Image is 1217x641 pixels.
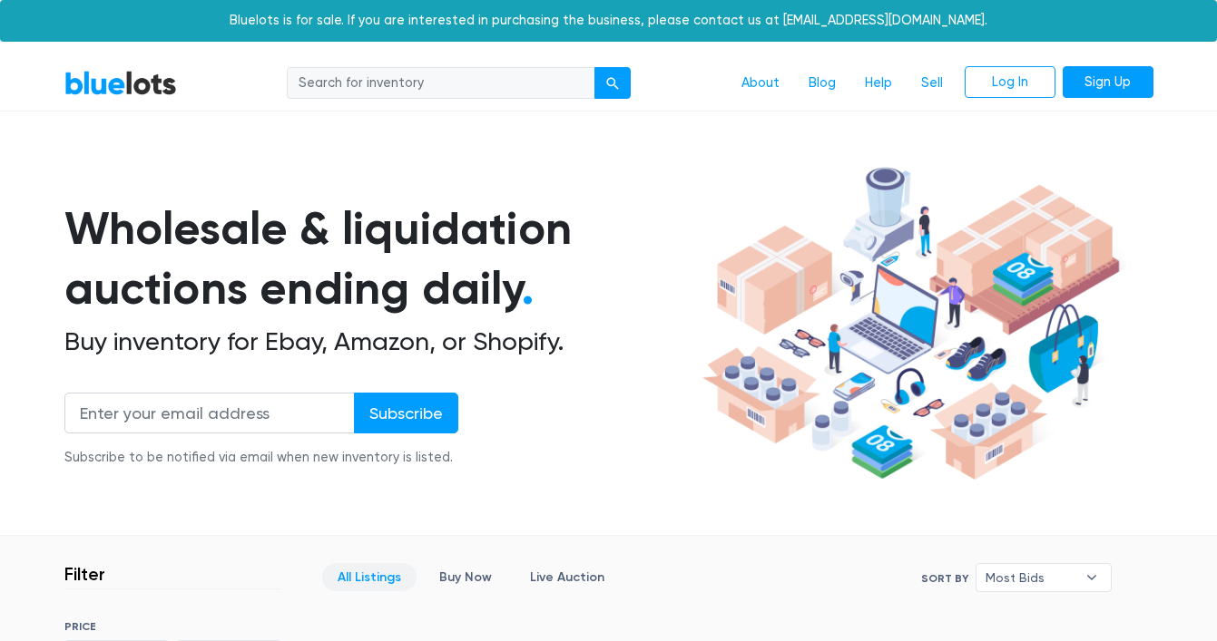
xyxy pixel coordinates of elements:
[522,261,534,316] span: .
[64,620,281,633] h6: PRICE
[850,66,907,101] a: Help
[64,199,696,319] h1: Wholesale & liquidation auctions ending daily
[965,66,1055,99] a: Log In
[986,564,1076,591] span: Most Bids
[64,326,696,357] h2: Buy inventory for Ebay, Amazon, or Shopify.
[794,66,850,101] a: Blog
[727,66,794,101] a: About
[287,67,595,100] input: Search for inventory
[64,70,177,96] a: BlueLots
[354,393,458,433] input: Subscribe
[424,563,507,591] a: Buy Now
[907,66,957,101] a: Sell
[515,563,620,591] a: Live Auction
[64,563,105,585] h3: Filter
[921,570,968,587] label: Sort By
[1073,564,1111,591] b: ▾
[64,393,355,433] input: Enter your email address
[1063,66,1153,99] a: Sign Up
[696,159,1126,489] img: hero-ee84e7d0318cb26816c560f6b4441b76977f77a177738b4e94f68c95b2b83dbb.png
[64,448,458,468] div: Subscribe to be notified via email when new inventory is listed.
[322,563,417,591] a: All Listings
